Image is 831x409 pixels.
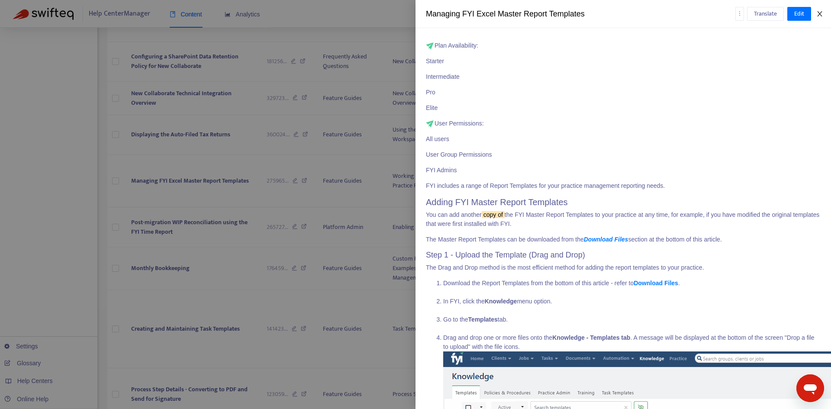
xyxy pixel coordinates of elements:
p: The Master Report Templates can be downloaded from the section at the bottom of this article. [426,235,821,244]
p: User Permissions: [426,119,821,128]
strong: Templates [468,316,498,323]
p: Elite [426,103,821,113]
div: Managing FYI Excel Master Report Templates [426,8,735,20]
p: FYI includes a range of Report Templates for your practice management reporting needs. [426,181,821,190]
li: Go to the tab. [443,315,821,333]
li: In FYI, click the menu option. [443,297,821,315]
strong: Knowledge - Templates tab [552,334,630,341]
p: Starter [426,57,821,66]
p: FYI Admins [426,166,821,175]
button: Edit [787,7,811,21]
h2: Adding FYI Master Report Templates [426,197,821,207]
sqkw: copy of [482,211,505,218]
p: Pro [426,88,821,97]
p: Intermediate [426,72,821,81]
span: Translate [754,9,777,19]
span: Edit [794,9,804,19]
p: User Group Permissions [426,150,821,159]
iframe: Button to launch messaging window [796,374,824,402]
img: fyi_arrow_HC_icon.png [426,42,435,49]
img: fyi_arrow_HC_icon.png [426,120,435,127]
p: You can add another the FYI Master Report Templates to your practice at any time, for example, if... [426,210,821,229]
span: close [816,10,823,17]
li: Download the Report Templates from the bottom of this article - refer to . [443,279,821,297]
button: more [735,7,744,21]
p: The Drag and Drop method is the most efficient method for adding the report templates to your pra... [426,263,821,272]
p: Plan Availability: [426,41,821,50]
a: Download Files [634,280,678,287]
h3: Step 1 - Upload the Template (Drag and Drop) [426,251,821,260]
button: Close [814,10,826,18]
a: Download Files [584,236,628,243]
p: All users [426,135,821,144]
strong: Knowledge [485,298,517,305]
span: more [737,10,743,16]
button: Translate [747,7,784,21]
